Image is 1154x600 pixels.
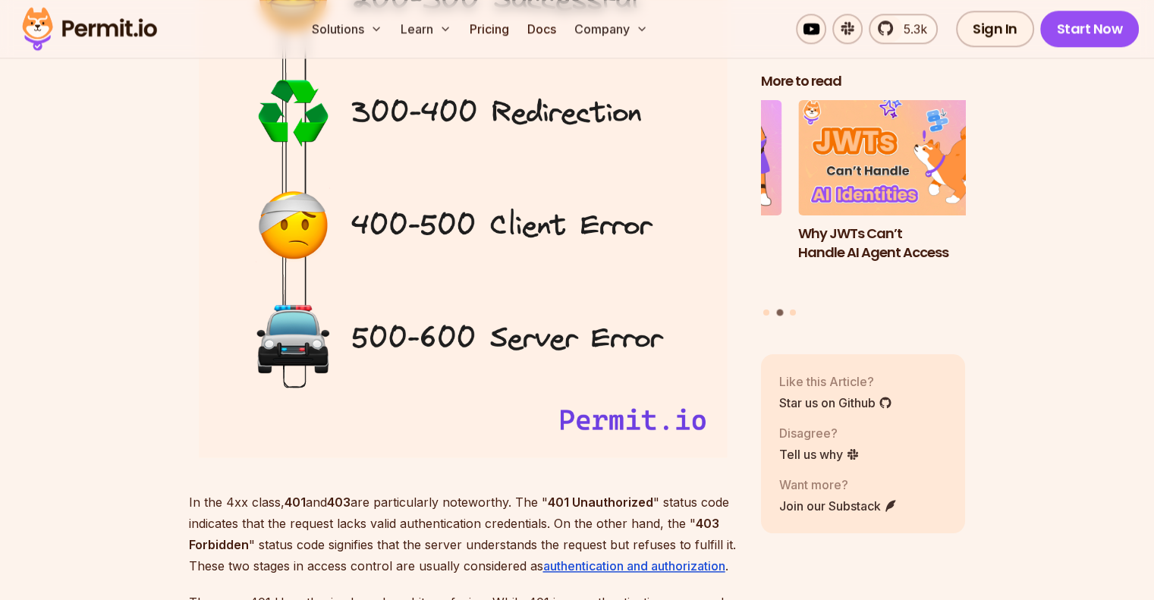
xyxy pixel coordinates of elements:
[798,101,1003,216] img: Why JWTs Can’t Handle AI Agent Access
[395,14,458,44] button: Learn
[798,225,1003,262] h3: Why JWTs Can’t Handle AI Agent Access
[779,497,898,515] a: Join our Substack
[761,101,966,319] div: Posts
[761,73,966,92] h2: More to read
[956,11,1034,47] a: Sign In
[577,225,782,281] h3: The Ultimate Guide to MCP Auth: Identity, Consent, and Agent Security
[285,495,306,510] strong: 401
[779,372,892,391] p: Like this Article?
[189,492,737,576] p: In the 4xx class, and are particularly noteworthy. The " " status code indicates that the request...
[306,14,388,44] button: Solutions
[779,445,860,463] a: Tell us why
[776,309,783,316] button: Go to slide 2
[779,476,898,494] p: Want more?
[895,20,927,38] span: 5.3k
[779,424,860,442] p: Disagree?
[763,309,769,316] button: Go to slide 1
[577,101,782,300] li: 1 of 3
[189,516,719,552] strong: 403 Forbidden
[521,14,562,44] a: Docs
[869,14,938,44] a: 5.3k
[798,101,1003,300] a: Why JWTs Can’t Handle AI Agent AccessWhy JWTs Can’t Handle AI Agent Access
[327,495,351,510] strong: 403
[464,14,515,44] a: Pricing
[790,309,796,316] button: Go to slide 3
[798,101,1003,300] li: 2 of 3
[779,394,892,412] a: Star us on Github
[15,3,164,55] img: Permit logo
[1040,11,1140,47] a: Start Now
[543,558,725,573] a: authentication and authorization
[548,495,653,510] strong: 401 Unauthorized
[568,14,654,44] button: Company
